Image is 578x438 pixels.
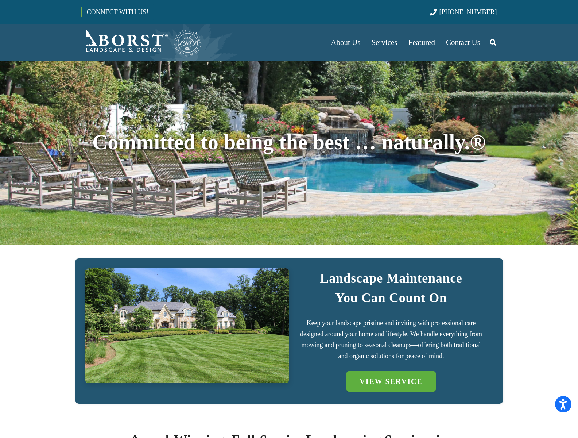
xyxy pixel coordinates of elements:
[85,268,289,383] a: IMG_7723 (1)
[92,130,486,154] span: Committed to being the best … naturally.®
[81,28,202,57] a: Borst-Logo
[331,38,360,47] span: About Us
[300,319,482,360] span: Keep your landscape pristine and inviting with professional care designed around your home and li...
[446,38,480,47] span: Contact Us
[439,8,497,16] span: [PHONE_NUMBER]
[335,291,447,305] strong: You Can Count On
[441,24,486,61] a: Contact Us
[325,24,366,61] a: About Us
[82,3,154,21] a: CONNECT WITH US!
[403,24,441,61] a: Featured
[408,38,435,47] span: Featured
[366,24,403,61] a: Services
[430,8,497,16] a: [PHONE_NUMBER]
[486,33,500,51] a: Search
[320,271,462,285] strong: Landscape Maintenance
[371,38,397,47] span: Services
[346,371,435,392] a: VIEW SERVICE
